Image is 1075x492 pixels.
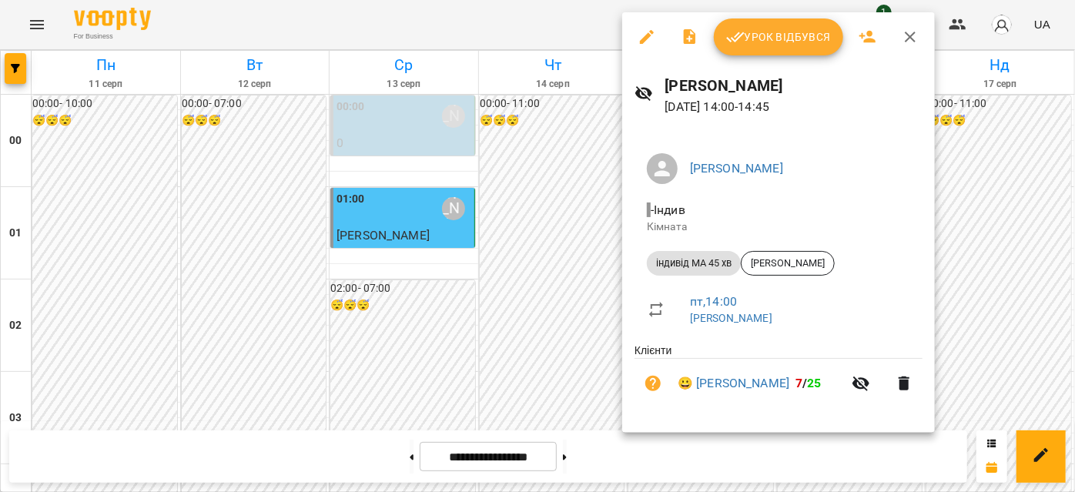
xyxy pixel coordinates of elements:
[647,202,688,217] span: - Індив
[726,28,831,46] span: Урок відбувся
[665,98,923,116] p: [DATE] 14:00 - 14:45
[795,376,822,390] b: /
[635,343,923,414] ul: Клієнти
[690,312,772,324] a: [PERSON_NAME]
[690,294,737,309] a: пт , 14:00
[678,374,789,393] a: 😀 [PERSON_NAME]
[690,161,783,176] a: [PERSON_NAME]
[714,18,843,55] button: Урок відбувся
[647,256,741,270] span: індивід МА 45 хв
[741,251,835,276] div: [PERSON_NAME]
[808,376,822,390] span: 25
[665,74,923,98] h6: [PERSON_NAME]
[635,365,671,402] button: Візит ще не сплачено. Додати оплату?
[742,256,834,270] span: [PERSON_NAME]
[795,376,802,390] span: 7
[647,219,910,235] p: Кімната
